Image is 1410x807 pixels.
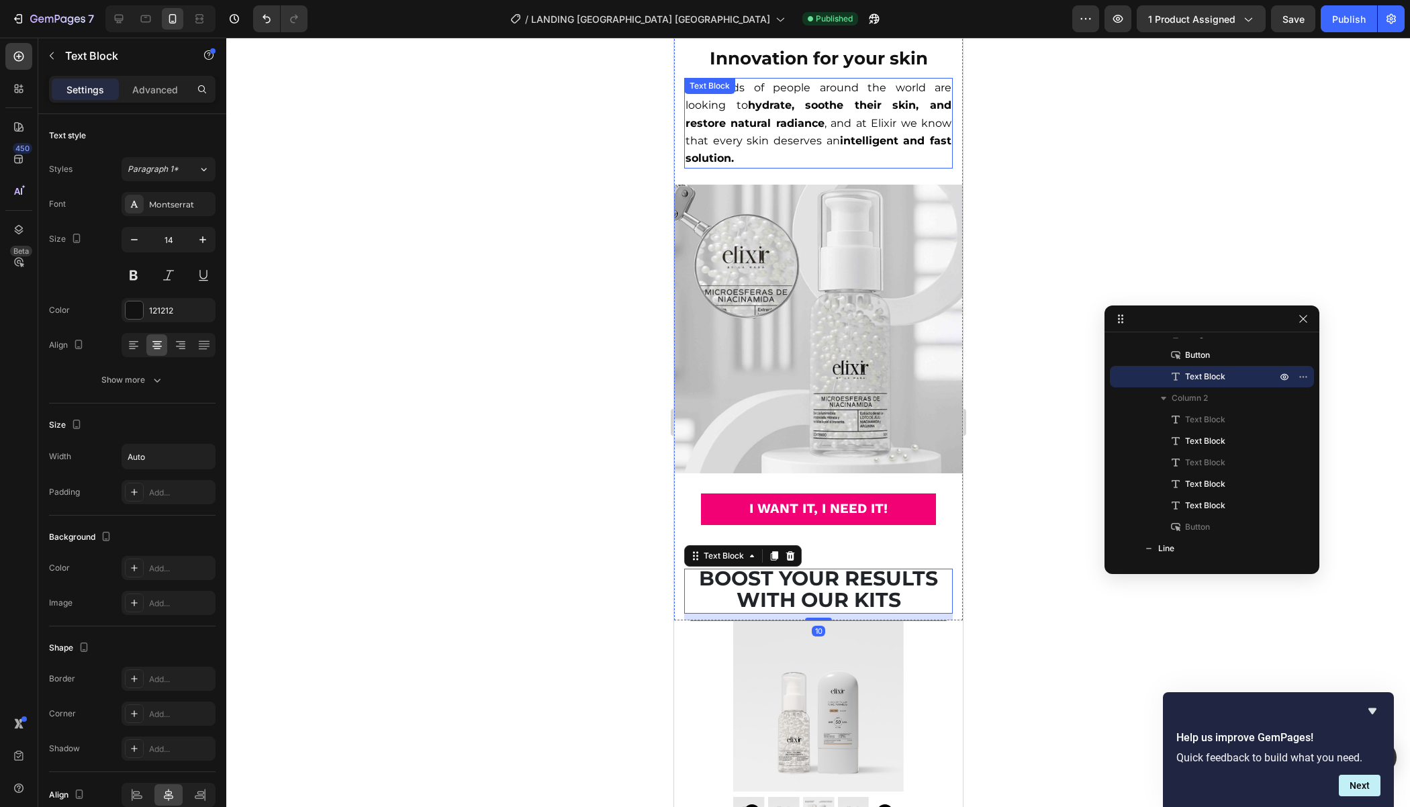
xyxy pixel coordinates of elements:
h2: Help us improve GemPages! [1176,730,1380,746]
button: 7 [5,5,100,32]
span: LANDING [GEOGRAPHIC_DATA] [GEOGRAPHIC_DATA] [531,12,770,26]
span: Text Block [1185,413,1225,426]
div: Montserrat [149,199,212,211]
div: Color [49,304,70,316]
span: Column 2 [1172,391,1208,405]
p: Quick feedback to build what you need. [1176,751,1380,764]
p: Advanced [132,83,178,97]
span: Paragraph 1* [128,163,179,175]
div: Undo/Redo [253,5,308,32]
input: Auto [122,444,215,469]
button: Paragraph 1* [122,157,216,181]
span: / [525,12,528,26]
button: Publish [1321,5,1377,32]
div: Align [49,786,87,804]
span: Text Block [1185,434,1225,448]
div: Styles [49,163,73,175]
span: Save [1282,13,1305,25]
p: Text Block [65,48,179,64]
div: Help us improve GemPages! [1176,703,1380,796]
div: Font [49,198,66,210]
button: Carousel Back Arrow [70,767,86,783]
span: Text Block [1185,370,1225,383]
p: 7 [88,11,94,27]
div: Image [49,597,73,609]
div: Text style [49,130,86,142]
div: Show more [101,373,164,387]
div: Add... [149,563,212,575]
div: Width [49,450,71,463]
span: 1 product assigned [1148,12,1235,26]
div: Add... [149,743,212,755]
div: Shape [49,639,92,657]
button: Hide survey [1364,703,1380,719]
button: Show more [49,368,216,392]
div: Padding [49,486,80,498]
span: Text Block [1185,499,1225,512]
iframe: Design area [674,38,963,807]
p: Settings [66,83,104,97]
div: Size [49,230,85,248]
button: Carousel Next Arrow [203,767,219,783]
button: 1 product assigned [1137,5,1266,32]
div: Add... [149,708,212,720]
div: Size [49,416,85,434]
div: Background [49,528,114,547]
div: Color [49,562,70,574]
button: Save [1271,5,1315,32]
span: Text Block [1185,477,1225,491]
span: Published [816,13,853,25]
div: Add... [149,673,212,685]
div: Add... [149,487,212,499]
div: Beta [10,246,32,256]
div: 450 [13,143,32,154]
span: Line [1158,542,1174,555]
div: Add... [149,598,212,610]
div: 121212 [149,305,212,317]
div: Border [49,673,75,685]
div: Align [49,336,87,354]
div: Corner [49,708,76,720]
div: Publish [1332,12,1366,26]
button: Next question [1339,775,1380,796]
div: Shadow [49,743,80,755]
span: Text Block [1185,456,1225,469]
span: Button [1185,520,1210,534]
span: Button [1185,348,1210,362]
